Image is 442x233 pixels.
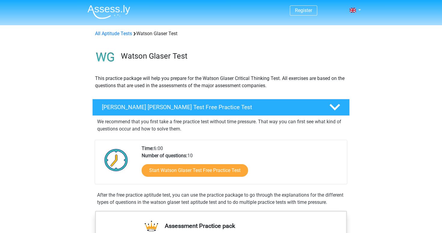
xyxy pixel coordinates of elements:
[95,75,347,89] p: This practice package will help you prepare for the Watson Glaser Critical Thinking Test. All exe...
[87,5,130,19] img: Assessly
[95,31,132,36] a: All Aptitude Tests
[97,118,345,133] p: We recommend that you first take a free practice test without time pressure. That way you can fir...
[142,164,248,177] a: Start Watson Glaser Test Free Practice Test
[142,153,187,158] b: Number of questions:
[93,30,349,37] div: Watson Glaser Test
[95,192,347,206] div: After the free practice aptitude test, you can use the practice package to go through the explana...
[121,51,345,61] h3: Watson Glaser Test
[142,146,154,151] b: Time:
[137,145,347,184] div: 6:00 10
[102,104,320,111] h4: [PERSON_NAME] [PERSON_NAME] Test Free Practice Test
[93,44,118,70] img: watson glaser test
[90,99,352,116] a: [PERSON_NAME] [PERSON_NAME] Test Free Practice Test
[295,8,312,13] a: Register
[101,145,131,175] img: Clock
